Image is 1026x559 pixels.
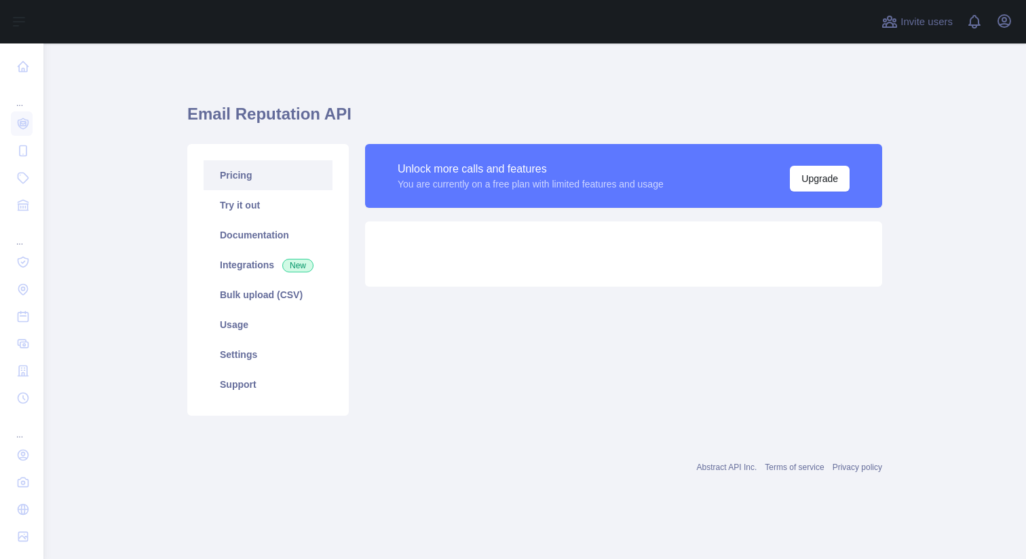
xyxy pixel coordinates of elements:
div: ... [11,82,33,109]
a: Usage [204,310,332,340]
a: Bulk upload (CSV) [204,280,332,310]
div: You are currently on a free plan with limited features and usage [398,177,664,191]
span: New [282,259,313,272]
a: Abstract API Inc. [697,463,757,472]
a: Terms of service [765,463,824,472]
a: Pricing [204,160,332,190]
div: Unlock more calls and features [398,161,664,177]
a: Support [204,369,332,399]
a: Privacy policy [833,463,882,472]
button: Invite users [879,11,955,33]
div: ... [11,413,33,440]
button: Upgrade [790,166,850,192]
a: Try it out [204,190,332,220]
span: Invite users [900,14,953,30]
a: Integrations New [204,250,332,280]
h1: Email Reputation API [187,103,882,136]
a: Settings [204,340,332,369]
div: ... [11,220,33,247]
a: Documentation [204,220,332,250]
